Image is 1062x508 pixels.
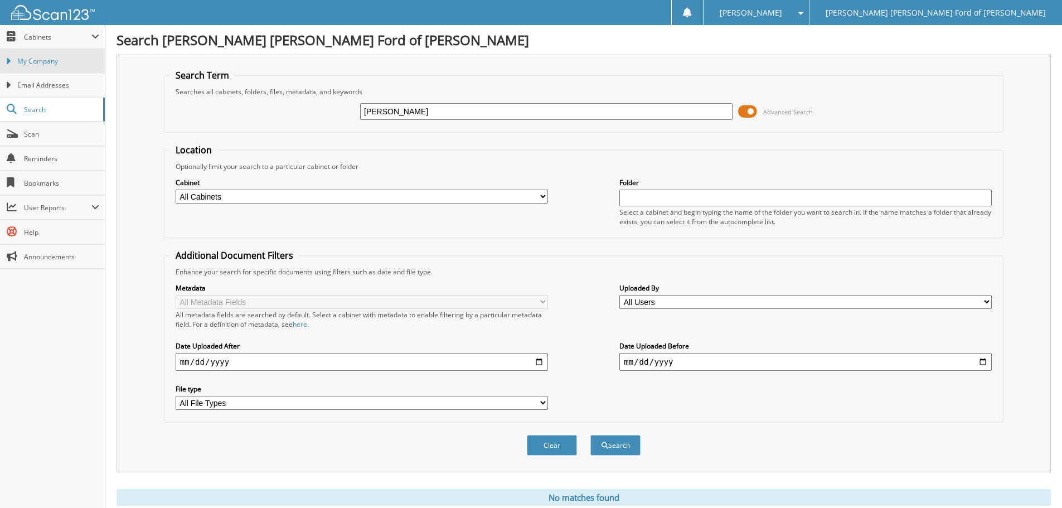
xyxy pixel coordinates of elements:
span: My Company [17,56,99,66]
div: Select a cabinet and begin typing the name of the folder you want to search in. If the name match... [619,207,992,226]
div: Enhance your search for specific documents using filters such as date and file type. [170,267,997,277]
span: Search [24,105,98,114]
label: Uploaded By [619,283,992,293]
legend: Additional Document Filters [170,249,299,262]
span: Advanced Search [763,108,813,116]
span: Email Addresses [17,80,99,90]
span: [PERSON_NAME] [720,9,782,16]
legend: Location [170,144,217,156]
input: start [176,353,548,371]
button: Clear [527,435,577,456]
div: All metadata fields are searched by default. Select a cabinet with metadata to enable filtering b... [176,310,548,329]
span: Cabinets [24,32,91,42]
span: [PERSON_NAME] [PERSON_NAME] Ford of [PERSON_NAME] [826,9,1046,16]
label: Folder [619,178,992,187]
label: Date Uploaded Before [619,341,992,351]
div: Searches all cabinets, folders, files, metadata, and keywords [170,87,997,96]
input: end [619,353,992,371]
div: No matches found [117,489,1051,506]
img: scan123-logo-white.svg [11,5,95,20]
span: Help [24,228,99,237]
span: Scan [24,129,99,139]
span: Reminders [24,154,99,163]
a: here [293,320,307,329]
span: Bookmarks [24,178,99,188]
label: Cabinet [176,178,548,187]
legend: Search Term [170,69,235,81]
div: Optionally limit your search to a particular cabinet or folder [170,162,997,171]
h1: Search [PERSON_NAME] [PERSON_NAME] Ford of [PERSON_NAME] [117,31,1051,49]
iframe: Chat Widget [1006,454,1062,508]
label: Date Uploaded After [176,341,548,351]
span: Announcements [24,252,99,262]
button: Search [590,435,641,456]
label: Metadata [176,283,548,293]
span: User Reports [24,203,91,212]
label: File type [176,384,548,394]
